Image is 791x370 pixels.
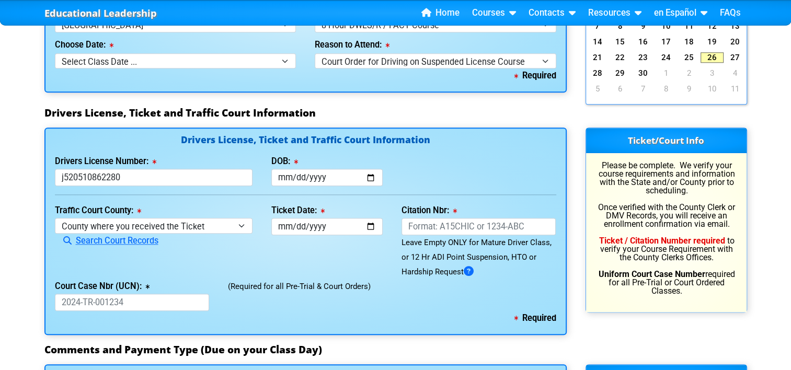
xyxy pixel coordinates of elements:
a: 16 [632,37,655,47]
input: 2024-TR-001234 [55,294,210,311]
a: 10 [701,84,724,94]
a: 5 [586,84,609,94]
a: Search Court Records [55,236,158,246]
label: Court Case Nbr (UCN): [55,282,150,291]
div: (Required for all Pre-Trial & Court Orders) [219,279,565,311]
h4: Drivers License, Ticket and Traffic Court Information [55,135,556,146]
a: 25 [678,52,701,63]
a: Contacts [524,5,580,21]
a: 12 [701,21,724,31]
a: 1 [655,68,678,78]
a: 21 [586,52,609,63]
a: 7 [586,21,609,31]
label: Reason to Attend: [315,41,389,49]
h3: Comments and Payment Type (Due on your Class Day) [44,343,747,356]
a: 18 [678,37,701,47]
a: 15 [609,37,632,47]
a: 29 [609,68,632,78]
a: en Español [650,5,712,21]
label: Citation Nbr: [402,206,457,215]
a: 19 [701,37,724,47]
label: DOB: [271,157,298,166]
a: Resources [584,5,646,21]
div: Leave Empty ONLY for Mature Driver Class, or 12 Hr ADI Point Suspension, HTO or Hardship Request [402,235,556,279]
h3: Drivers License, Ticket and Traffic Court Information [44,107,747,119]
a: 3 [701,68,724,78]
label: Traffic Court County: [55,206,141,215]
label: Drivers License Number: [55,157,156,166]
b: Required [514,313,556,323]
a: 14 [586,37,609,47]
a: Home [417,5,464,21]
a: 24 [655,52,678,63]
a: 20 [724,37,747,47]
input: mm/dd/yyyy [271,218,383,235]
a: 7 [632,84,655,94]
input: License or Florida ID Card Nbr [55,169,253,186]
h3: Ticket/Court Info [586,128,747,153]
a: 26 [701,52,724,63]
input: mm/dd/yyyy [271,169,383,186]
input: Format: A15CHIC or 1234-ABC [402,218,556,235]
a: 8 [655,84,678,94]
a: 4 [724,68,747,78]
a: 10 [655,21,678,31]
p: Please be complete. We verify your course requirements and information with the State and/or Coun... [595,161,737,295]
a: 2 [678,68,701,78]
a: Courses [468,5,520,21]
a: 23 [632,52,655,63]
a: 9 [632,21,655,31]
b: Ticket / Citation Number required [599,236,725,246]
a: 17 [655,37,678,47]
a: 22 [609,52,632,63]
label: Choose Date: [55,41,113,49]
a: 11 [724,84,747,94]
a: 8 [609,21,632,31]
a: Educational Leadership [44,5,157,22]
a: 11 [678,21,701,31]
b: Uniform Court Case Number [599,269,705,279]
a: 9 [678,84,701,94]
a: FAQs [716,5,745,21]
a: 30 [632,68,655,78]
a: 13 [724,21,747,31]
label: Ticket Date: [271,206,325,215]
a: 28 [586,68,609,78]
b: Required [514,71,556,80]
a: 27 [724,52,747,63]
a: 6 [609,84,632,94]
